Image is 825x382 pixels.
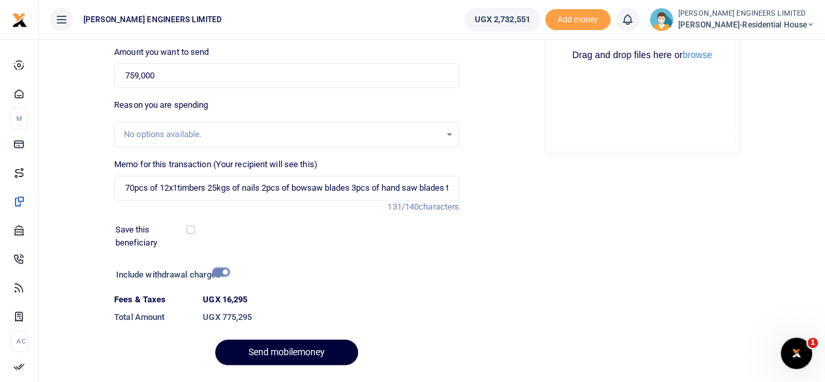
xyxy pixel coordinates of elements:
a: logo-small logo-large logo-large [12,14,27,24]
label: Memo for this transaction (Your recipient will see this) [114,158,318,171]
label: Save this beneficiary [115,223,189,249]
a: Add money [545,14,610,24]
h6: UGX 775,295 [203,312,459,323]
div: Drag and drop files here or [550,49,734,61]
div: No options available. [124,128,440,141]
li: Toup your wallet [545,9,610,31]
dt: Fees & Taxes [109,293,198,306]
input: UGX [114,63,459,88]
h6: Total Amount [114,312,192,323]
label: Amount you want to send [114,46,209,59]
label: UGX 16,295 [203,293,247,306]
span: characters [419,202,459,212]
li: Ac [10,330,28,352]
span: 131/140 [387,202,419,212]
img: logo-small [12,12,27,28]
small: [PERSON_NAME] ENGINEERS LIMITED [678,8,815,20]
label: Reason you are spending [114,99,208,112]
span: Add money [545,9,610,31]
span: 1 [807,338,818,348]
img: profile-user [650,8,673,31]
button: browse [683,50,712,59]
span: UGX 2,732,551 [474,13,530,26]
h6: Include withdrawal charges [116,270,224,280]
span: [PERSON_NAME] ENGINEERS LIMITED [78,14,227,25]
a: UGX 2,732,551 [464,8,539,31]
input: Enter extra information [114,176,459,200]
span: [PERSON_NAME]-Residential House [678,19,815,31]
li: M [10,108,28,129]
li: Wallet ballance [459,8,545,31]
a: profile-user [PERSON_NAME] ENGINEERS LIMITED [PERSON_NAME]-Residential House [650,8,815,31]
iframe: Intercom live chat [781,338,812,369]
button: Send mobilemoney [215,340,358,365]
